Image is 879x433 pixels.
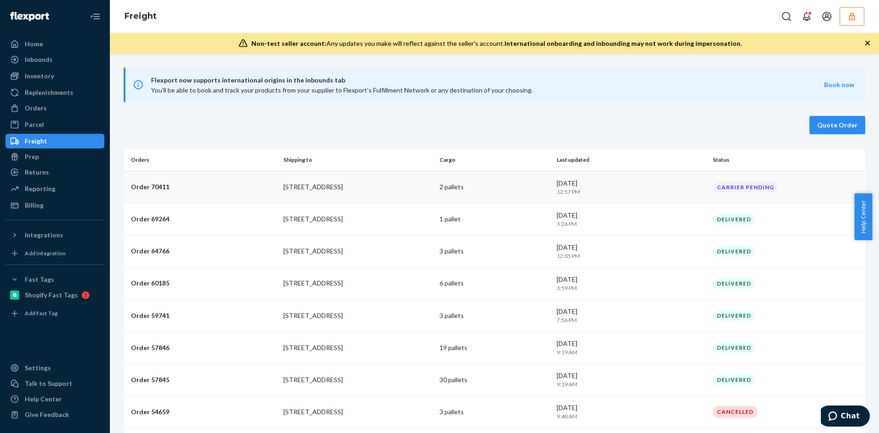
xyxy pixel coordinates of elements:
p: Order 57845 [131,375,276,384]
button: Help Center [854,193,872,240]
div: [DATE] [557,371,705,388]
a: Shopify Fast Tags [5,288,104,302]
p: 7:56 PM [557,316,705,324]
iframe: Opens a widget where you can chat to one of our agents [821,406,870,428]
button: Close Navigation [86,7,104,26]
p: [STREET_ADDRESS] [283,279,432,288]
p: Order 57846 [131,343,276,352]
a: Add Integration [5,246,104,261]
div: Home [25,39,43,49]
button: Give Feedback [5,407,104,422]
a: Billing [5,198,104,213]
p: [STREET_ADDRESS] [283,375,432,384]
p: Order 70411 [131,182,276,192]
div: DELIVERED [713,246,755,257]
a: Reporting [5,181,104,196]
div: CANCELLED [713,406,758,417]
button: Open notifications [798,7,816,26]
div: [DATE] [557,179,705,196]
a: Parcel [5,117,104,132]
div: [DATE] [557,243,705,260]
p: 3:59 PM [557,284,705,292]
p: Order 69264 [131,214,276,224]
p: 9:48 AM [557,412,705,420]
p: [STREET_ADDRESS] [283,247,432,256]
div: Shopify Fast Tags [25,290,78,300]
p: Order 64766 [131,247,276,256]
th: Cargo [436,149,553,171]
p: 30 pallets [439,375,549,384]
div: DELIVERED [713,374,755,385]
div: Billing [25,201,43,210]
p: [STREET_ADDRESS] [283,214,432,224]
a: Freight [125,11,157,21]
p: 6 pallets [439,279,549,288]
a: Inbounds [5,52,104,67]
p: 9:19 AM [557,380,705,388]
p: 3 pallets [439,247,549,256]
div: CARRIER PENDING [713,181,778,193]
p: [STREET_ADDRESS] [283,182,432,192]
th: Last updated [553,149,709,171]
div: [DATE] [557,275,705,292]
p: 2 pallets [439,182,549,192]
div: Prep [25,152,39,161]
p: Order 54659 [131,407,276,417]
p: 3 pallets [439,311,549,320]
a: Inventory [5,69,104,83]
div: Give Feedback [25,410,69,419]
ol: breadcrumbs [117,3,164,30]
span: You’ll be able to book and track your products from your supplier to Flexport’s Fulfillment Netwo... [151,86,533,94]
p: Order 59741 [131,311,276,320]
a: Freight [5,134,104,148]
th: Orders [124,149,280,171]
p: 3 pallets [439,407,549,417]
a: Returns [5,165,104,180]
p: 19 pallets [439,343,549,352]
span: International onboarding and inbounding may not work during impersonation. [505,39,742,47]
div: Help Center [25,395,62,404]
button: Integrations [5,228,104,242]
div: [DATE] [557,403,705,420]
div: Any updates you make will reflect against the seller's account. [251,39,742,48]
p: 1 pallet [439,214,549,224]
div: DELIVERED [713,342,755,353]
p: 9:19 AM [557,348,705,356]
button: Talk to Support [5,376,104,391]
div: Add Fast Tag [25,309,58,317]
div: [DATE] [557,307,705,324]
p: 3:26 PM [557,220,705,228]
p: [STREET_ADDRESS] [283,343,432,352]
a: Add Fast Tag [5,306,104,321]
p: 12:05 PM [557,252,705,260]
div: Inventory [25,71,54,81]
div: Talk to Support [25,379,72,388]
div: Fast Tags [25,275,54,284]
div: Add Integration [25,249,65,257]
div: [DATE] [557,211,705,228]
button: Open account menu [818,7,836,26]
div: Parcel [25,120,44,129]
div: Integrations [25,230,63,240]
p: 12:57 PM [557,188,705,196]
a: Settings [5,361,104,375]
button: Open Search Box [777,7,796,26]
div: DELIVERED [713,278,755,289]
th: Shipping to [280,149,436,171]
div: Settings [25,363,51,373]
p: Order 60185 [131,279,276,288]
div: Orders [25,104,47,113]
a: Orders [5,101,104,115]
a: Replenishments [5,85,104,100]
span: Flexport now supports international origins in the inbounds tab [151,75,824,86]
a: Prep [5,149,104,164]
button: Quote Order [809,116,865,134]
button: Fast Tags [5,272,104,287]
a: Help Center [5,392,104,406]
span: Non-test seller account: [251,39,326,47]
p: [STREET_ADDRESS] [283,407,432,417]
a: Home [5,37,104,51]
div: Inbounds [25,55,53,64]
div: Returns [25,168,49,177]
